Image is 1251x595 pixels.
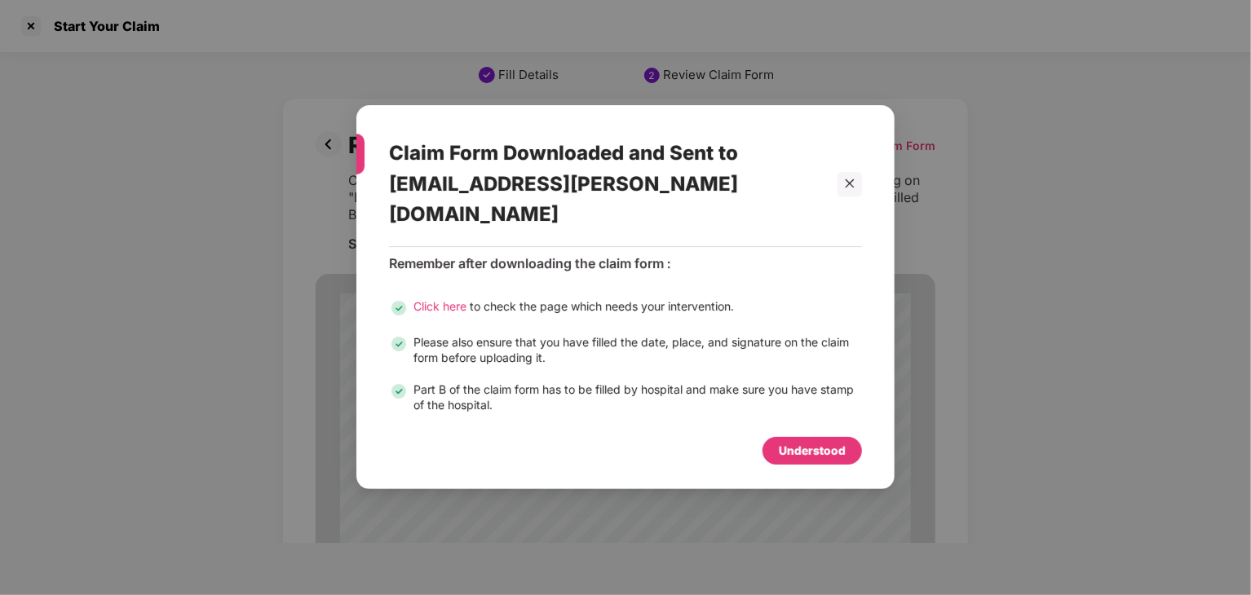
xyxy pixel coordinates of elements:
div: to check the page which needs your intervention. [413,299,734,319]
span: Click here [413,300,466,314]
div: Part B of the claim form has to be filled by hospital and make sure you have stamp of the hospital. [413,382,862,413]
img: svg+xml;base64,PHN2ZyB3aWR0aD0iMjQiIGhlaWdodD0iMjQiIHZpZXdCb3g9IjAgMCAyNCAyNCIgZmlsbD0ibm9uZSIgeG... [389,382,409,402]
div: Claim Form Downloaded and Sent to [EMAIL_ADDRESS][PERSON_NAME][DOMAIN_NAME] [389,121,823,246]
div: Please also ensure that you have filled the date, place, and signature on the claim form before u... [413,335,862,366]
img: svg+xml;base64,PHN2ZyB3aWR0aD0iMjQiIGhlaWdodD0iMjQiIHZpZXdCb3g9IjAgMCAyNCAyNCIgZmlsbD0ibm9uZSIgeG... [389,299,409,319]
div: Understood [779,443,846,461]
span: close [844,178,855,190]
img: svg+xml;base64,PHN2ZyB3aWR0aD0iMjQiIGhlaWdodD0iMjQiIHZpZXdCb3g9IjAgMCAyNCAyNCIgZmlsbD0ibm9uZSIgeG... [389,335,409,355]
div: Remember after downloading the claim form : [389,256,862,273]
